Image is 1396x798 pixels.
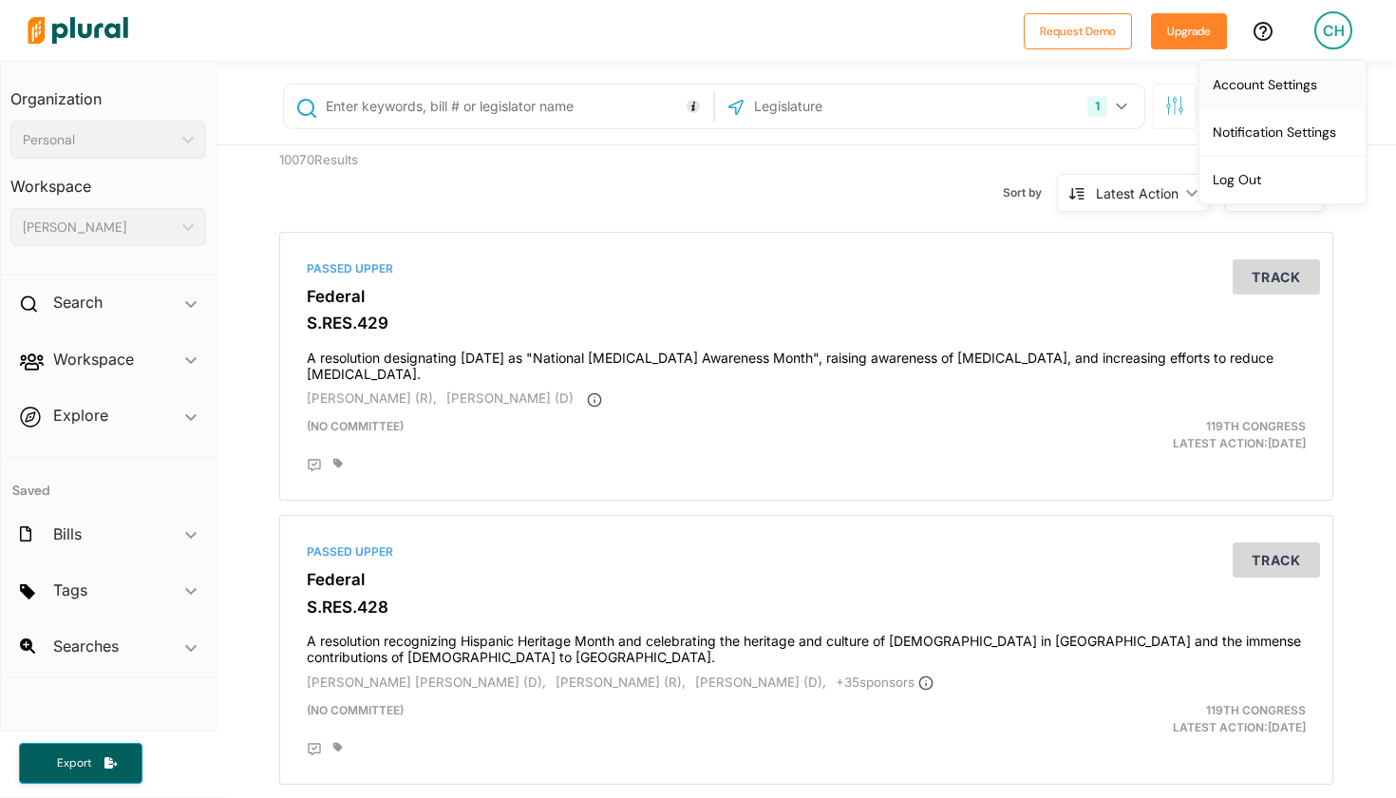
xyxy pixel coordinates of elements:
[836,674,934,690] span: + 35 sponsor s
[1096,183,1179,203] div: Latest Action
[1233,542,1320,578] button: Track
[292,418,977,452] div: (no committee)
[23,218,175,237] div: [PERSON_NAME]
[292,702,977,736] div: (no committee)
[1151,13,1227,49] button: Upgrade
[19,743,142,784] button: Export
[1003,184,1057,201] span: Sort by
[307,390,437,406] span: [PERSON_NAME] (R),
[1087,96,1107,117] div: 1
[685,98,702,115] div: Tooltip anchor
[307,598,1306,617] h3: S.RES.428
[265,145,536,218] div: 10070 Results
[1024,21,1132,41] a: Request Demo
[752,88,955,124] input: Legislature
[1151,21,1227,41] a: Upgrade
[307,260,1306,277] div: Passed Upper
[333,458,343,469] div: Add tags
[53,292,103,313] h2: Search
[1,458,216,504] h4: Saved
[978,702,1321,736] div: Latest Action: [DATE]
[1199,156,1366,203] a: Log Out
[1233,259,1320,294] button: Track
[44,755,104,771] span: Export
[307,742,322,757] div: Add Position Statement
[1080,88,1140,124] button: 1
[1206,419,1306,433] span: 119th Congress
[446,390,574,406] span: [PERSON_NAME] (D)
[556,674,686,690] span: [PERSON_NAME] (R),
[1314,11,1352,49] div: CH
[307,570,1306,589] h3: Federal
[307,543,1306,560] div: Passed Upper
[307,287,1306,306] h3: Federal
[333,742,343,753] div: Add tags
[1299,4,1368,57] a: CH
[307,624,1306,666] h4: A resolution recognizing Hispanic Heritage Month and celebrating the heritage and culture of [DEM...
[1165,96,1184,112] span: Search Filters
[307,341,1306,383] h4: A resolution designating [DATE] as "National [MEDICAL_DATA] Awareness Month", raising awareness o...
[10,159,206,200] h3: Workspace
[1024,13,1132,49] button: Request Demo
[10,71,206,113] h3: Organization
[307,313,1306,332] h3: S.RES.429
[1206,703,1306,717] span: 119th Congress
[978,418,1321,452] div: Latest Action: [DATE]
[53,349,134,370] h2: Workspace
[1199,108,1366,156] a: Notification Settings
[324,88,708,124] input: Enter keywords, bill # or legislator name
[695,674,826,690] span: [PERSON_NAME] (D),
[1199,61,1366,108] a: Account Settings
[307,674,546,690] span: [PERSON_NAME] [PERSON_NAME] (D),
[307,458,322,473] div: Add Position Statement
[23,130,175,150] div: Personal
[53,523,82,544] h2: Bills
